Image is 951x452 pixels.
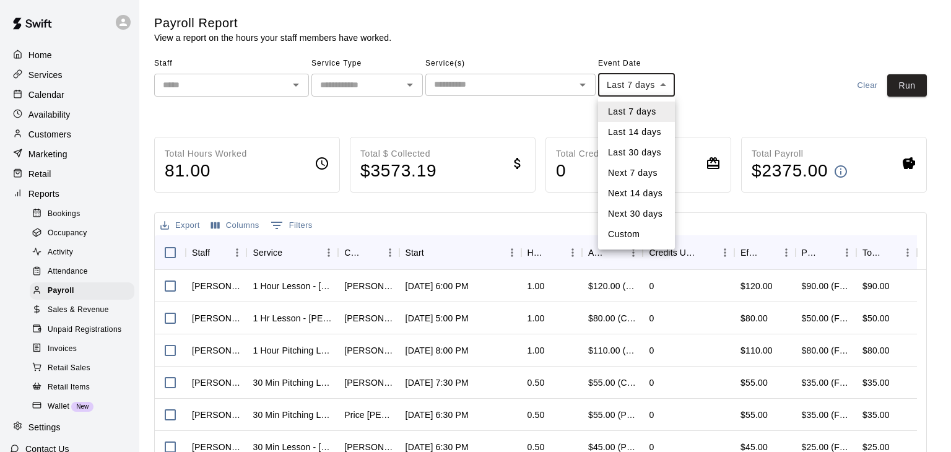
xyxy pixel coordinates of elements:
[598,204,675,224] li: Next 30 days
[598,102,675,122] li: Last 7 days
[598,142,675,163] li: Last 30 days
[598,122,675,142] li: Last 14 days
[598,224,675,245] li: Custom
[598,183,675,204] li: Next 14 days
[598,163,675,183] li: Next 7 days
